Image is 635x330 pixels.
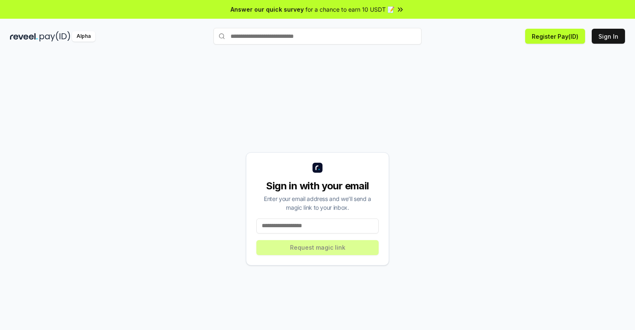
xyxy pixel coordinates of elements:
button: Sign In [592,29,625,44]
img: reveel_dark [10,31,38,42]
div: Alpha [72,31,95,42]
button: Register Pay(ID) [525,29,585,44]
span: for a chance to earn 10 USDT 📝 [305,5,394,14]
span: Answer our quick survey [231,5,304,14]
img: logo_small [313,163,322,173]
div: Enter your email address and we’ll send a magic link to your inbox. [256,194,379,212]
img: pay_id [40,31,70,42]
div: Sign in with your email [256,179,379,193]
